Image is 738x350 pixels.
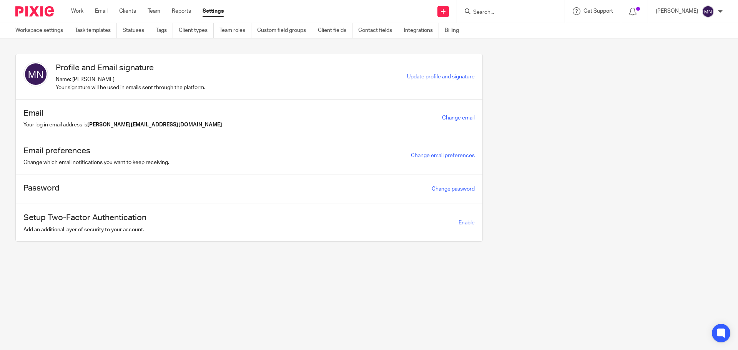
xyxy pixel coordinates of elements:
a: Clients [119,7,136,15]
img: svg%3E [23,62,48,86]
a: Change email preferences [411,153,475,158]
a: Work [71,7,83,15]
a: Update profile and signature [407,74,475,80]
a: Workspace settings [15,23,69,38]
p: Your log in email address is [23,121,222,129]
a: Team [148,7,160,15]
a: Team roles [219,23,251,38]
img: Pixie [15,6,54,17]
a: Settings [203,7,224,15]
span: Enable [459,220,475,226]
h1: Password [23,182,60,194]
h1: Email [23,107,222,119]
span: Get Support [583,8,613,14]
h1: Profile and Email signature [56,62,205,74]
a: Task templates [75,23,117,38]
p: [PERSON_NAME] [656,7,698,15]
h1: Email preferences [23,145,169,157]
a: Change password [432,186,475,192]
a: Change email [442,115,475,121]
a: Tags [156,23,173,38]
h1: Setup Two-Factor Authentication [23,212,146,224]
a: Reports [172,7,191,15]
input: Search [472,9,542,16]
a: Statuses [123,23,150,38]
a: Email [95,7,108,15]
a: Billing [445,23,465,38]
a: Integrations [404,23,439,38]
a: Custom field groups [257,23,312,38]
p: Add an additional layer of security to your account. [23,226,146,234]
p: Name: [PERSON_NAME] Your signature will be used in emails sent through the platform. [56,76,205,91]
a: Client types [179,23,214,38]
a: Contact fields [358,23,398,38]
p: Change which email notifications you want to keep receiving. [23,159,169,166]
b: [PERSON_NAME][EMAIL_ADDRESS][DOMAIN_NAME] [87,122,222,128]
a: Client fields [318,23,352,38]
img: svg%3E [702,5,714,18]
